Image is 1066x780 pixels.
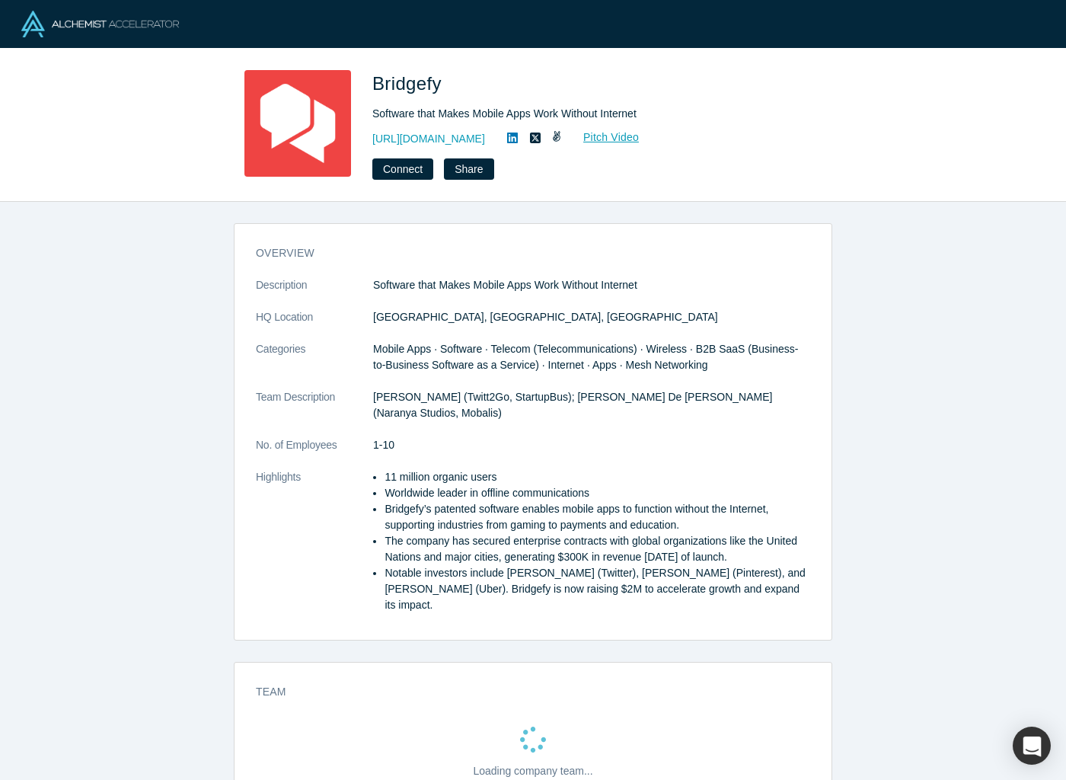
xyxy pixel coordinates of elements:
[567,129,640,146] a: Pitch Video
[256,389,373,437] dt: Team Description
[372,106,799,122] div: Software that Makes Mobile Apps Work Without Internet
[256,277,373,309] dt: Description
[473,763,592,779] p: Loading company team...
[373,437,810,453] dd: 1-10
[373,389,810,421] p: [PERSON_NAME] (Twitt2Go, StartupBus); [PERSON_NAME] De [PERSON_NAME] (Naranya Studios, Mobalis)
[372,158,433,180] button: Connect
[256,245,789,261] h3: overview
[385,565,810,613] li: Notable investors include [PERSON_NAME] (Twitter), [PERSON_NAME] (Pinterest), and [PERSON_NAME] (...
[256,437,373,469] dt: No. of Employees
[256,341,373,389] dt: Categories
[373,309,810,325] dd: [GEOGRAPHIC_DATA], [GEOGRAPHIC_DATA], [GEOGRAPHIC_DATA]
[444,158,493,180] button: Share
[385,533,810,565] li: The company has secured enterprise contracts with global organizations like the United Nations an...
[372,73,447,94] span: Bridgefy
[244,70,351,177] img: Bridgefy's Logo
[385,501,810,533] li: Bridgefy’s patented software enables mobile apps to function without the Internet, supporting ind...
[385,469,810,485] li: 11 million organic users
[256,684,789,700] h3: Team
[256,469,373,629] dt: Highlights
[372,131,485,147] a: [URL][DOMAIN_NAME]
[373,343,798,371] span: Mobile Apps · Software · Telecom (Telecommunications) · Wireless · B2B SaaS (Business-to-Business...
[21,11,179,37] img: Alchemist Logo
[373,277,810,293] p: Software that Makes Mobile Apps Work Without Internet
[256,309,373,341] dt: HQ Location
[385,485,810,501] li: Worldwide leader in offline communications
